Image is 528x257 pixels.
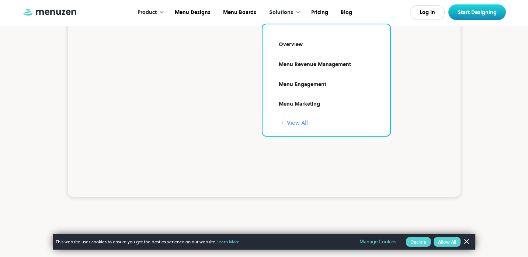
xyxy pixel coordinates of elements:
button: Allow All [434,237,461,247]
span: This website uses cookies to ensure you get the best experience on our website. [56,239,349,245]
a: Menu Designs [168,1,216,24]
div: Product [138,8,157,17]
a: Start Designing [448,4,506,20]
a: Overview [271,36,381,53]
a: Menu Engagement [271,76,381,93]
a: Manage Cookies [359,238,396,246]
div: Product [130,1,168,24]
a: Blog [334,1,358,24]
a: Menu Boards [216,1,262,24]
button: Decline [406,237,431,247]
a: + View All [281,118,381,127]
a: Menu Marketing [271,96,381,113]
a: Dismiss Banner [461,236,472,247]
a: Pricing [304,1,334,24]
nav: Solutions [262,24,391,137]
a: Log In [410,5,445,20]
div: Solutions [262,1,304,24]
a: Menu Revenue Management [271,56,381,73]
a: Learn More [216,239,240,245]
div: Solutions [269,8,293,17]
